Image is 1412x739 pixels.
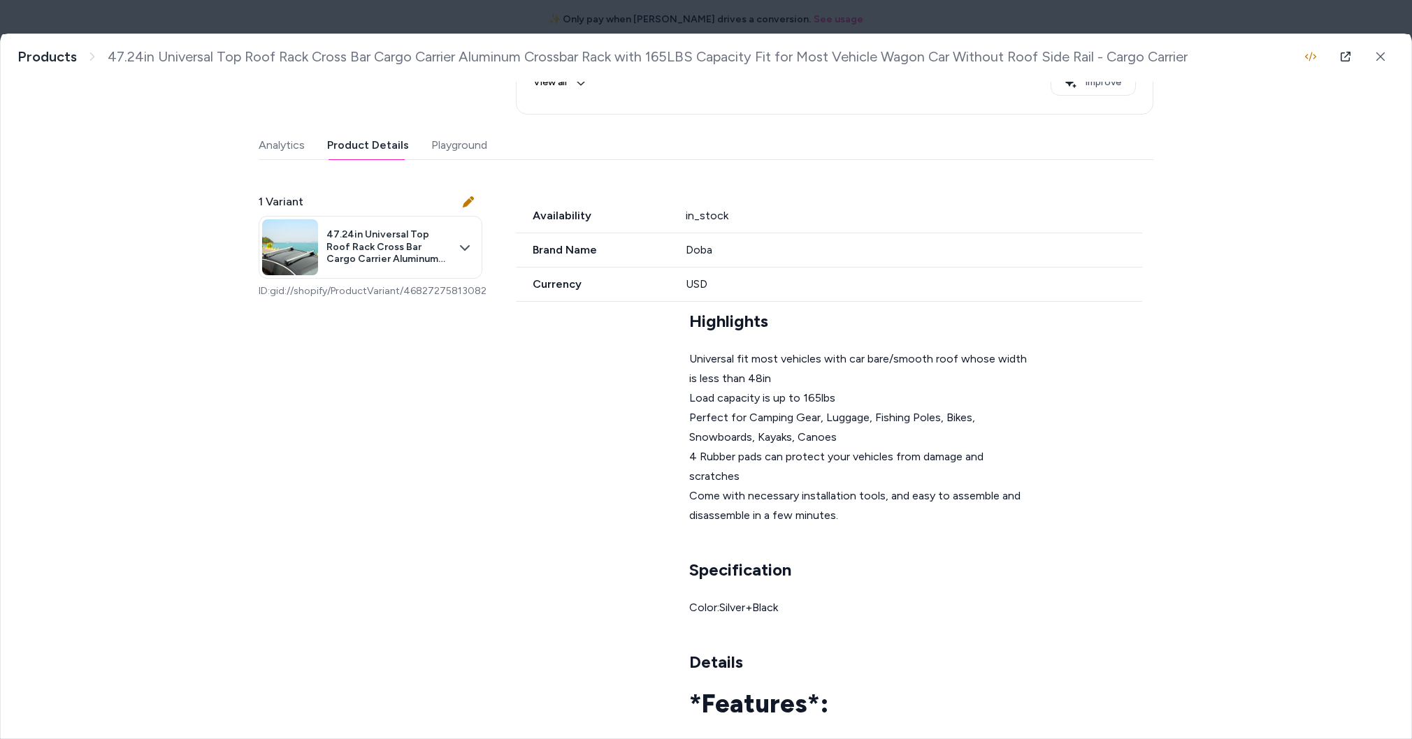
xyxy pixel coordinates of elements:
nav: breadcrumb [17,48,1188,66]
div: in_stock [686,207,1143,224]
img: 4724in-universal-top-roof-rack-cross-bar-cargo-carrier-aluminum-crossbar-rack-with-165lbs-capacit... [262,219,318,275]
a: Products [17,48,77,66]
h1: *Features*: [689,690,1029,718]
div: Color:Silver+Black [689,598,1029,617]
button: Analytics [259,131,305,159]
p: ID: gid://shopify/ProductVariant/46827275813082 [259,284,482,298]
h2: Details [689,651,1029,673]
span: Availability [516,207,669,224]
span: 47.24in Universal Top Roof Rack Cross Bar Cargo Carrier Aluminum Crossbar Rack with 165LBS Capaci... [108,48,1188,66]
span: 1 Variant [259,193,303,210]
button: 47.24in Universal Top Roof Rack Cross Bar Cargo Carrier Aluminum Crossbar Rack with 165LBS Capaci... [259,216,482,279]
div: Load capacity is up to 165lbs [689,388,1029,408]
span: Brand Name [516,242,669,258]
div: USD [686,276,1143,293]
div: Universal fit most vehicles with car bare/smooth roof whose width is less than 48in [689,349,1029,388]
button: Playground [431,131,487,159]
h2: Specification [689,559,1029,581]
button: View all [533,69,586,96]
div: 4 Rubber pads can protect your vehicles from damage and scratches [689,447,1029,486]
span: 47.24in Universal Top Roof Rack Cross Bar Cargo Carrier Aluminum Crossbar Rack with 165LBS Capaci... [326,228,451,265]
div: Doba [686,242,1143,258]
span: Currency [516,276,669,293]
button: Improve [1051,69,1136,96]
div: Perfect for Camping Gear, Luggage, Fishing Poles, Bikes, Snowboards, Kayaks, Canoes [689,408,1029,447]
button: Product Details [327,131,409,159]
div: Come with necessary installation tools, and easy to assemble and disassemble in a few minutes. [689,486,1029,525]
h2: Highlights [689,310,1029,332]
